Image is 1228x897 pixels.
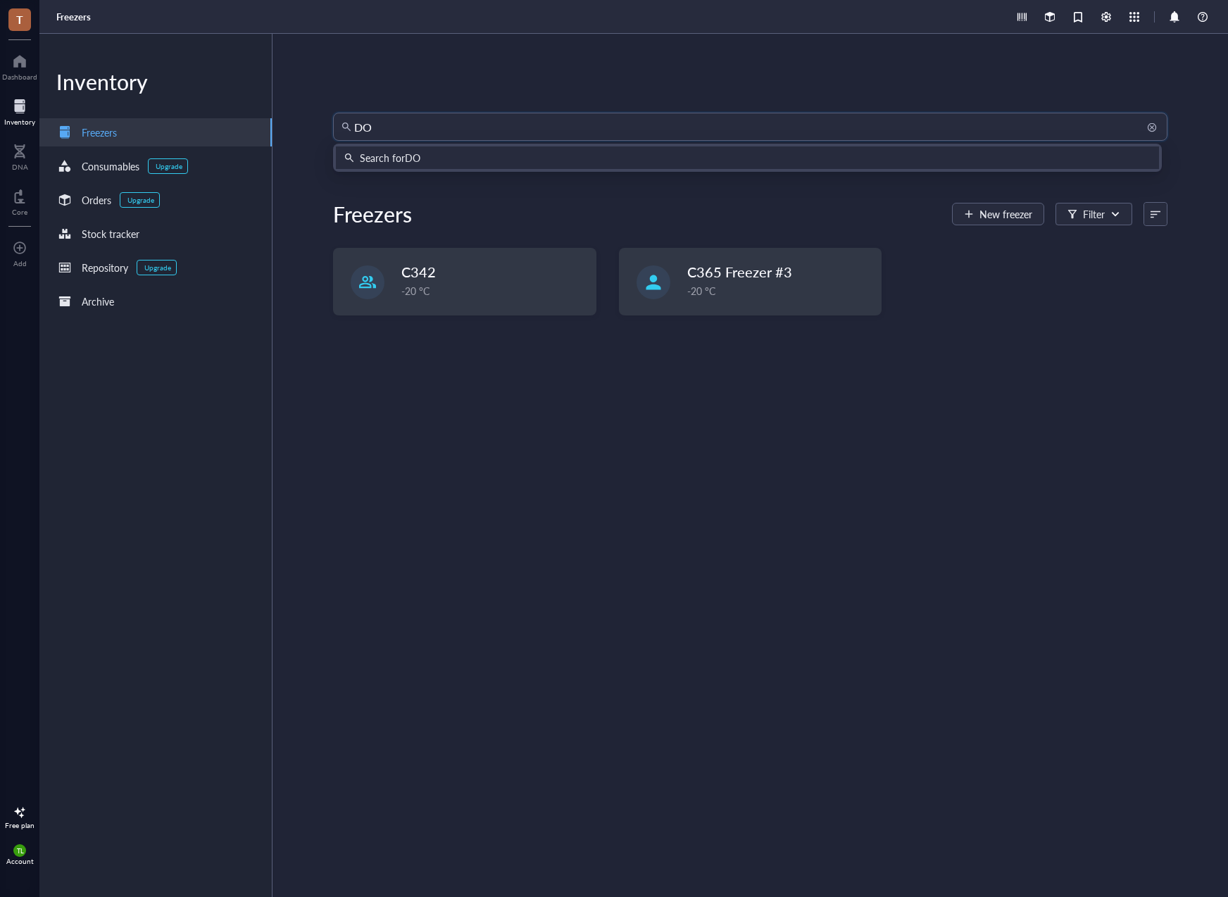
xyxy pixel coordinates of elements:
div: Freezers [333,200,412,228]
div: -20 °C [687,283,873,299]
div: Dashboard [2,73,37,81]
span: TL [16,847,23,855]
div: Free plan [5,821,35,829]
div: Stock tracker [82,226,139,241]
div: Archive [82,294,114,309]
div: Account [6,857,34,865]
div: Repository [82,260,128,275]
div: DNA [12,163,28,171]
div: Orders [82,192,111,208]
a: Archive [39,287,272,315]
a: Freezers [39,118,272,146]
a: Inventory [4,95,35,126]
a: DNA [12,140,28,171]
div: Core [12,208,27,216]
div: Consumables [82,158,139,174]
a: ConsumablesUpgrade [39,152,272,180]
span: C365 Freezer #3 [687,262,792,282]
div: Inventory [39,68,272,96]
span: T [16,11,23,28]
a: Freezers [56,11,94,23]
div: Freezers [82,125,117,140]
div: -20 °C [401,283,587,299]
div: Upgrade [156,162,182,170]
div: Upgrade [127,196,154,204]
div: Upgrade [144,263,171,272]
a: Stock tracker [39,220,272,248]
div: Search for DO [360,150,420,165]
a: OrdersUpgrade [39,186,272,214]
span: C342 [401,262,436,282]
a: RepositoryUpgrade [39,253,272,282]
button: New freezer [952,203,1044,225]
div: Filter [1083,206,1105,222]
div: Add [13,259,27,268]
div: Inventory [4,118,35,126]
a: Core [12,185,27,216]
a: Dashboard [2,50,37,81]
span: New freezer [979,208,1032,220]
